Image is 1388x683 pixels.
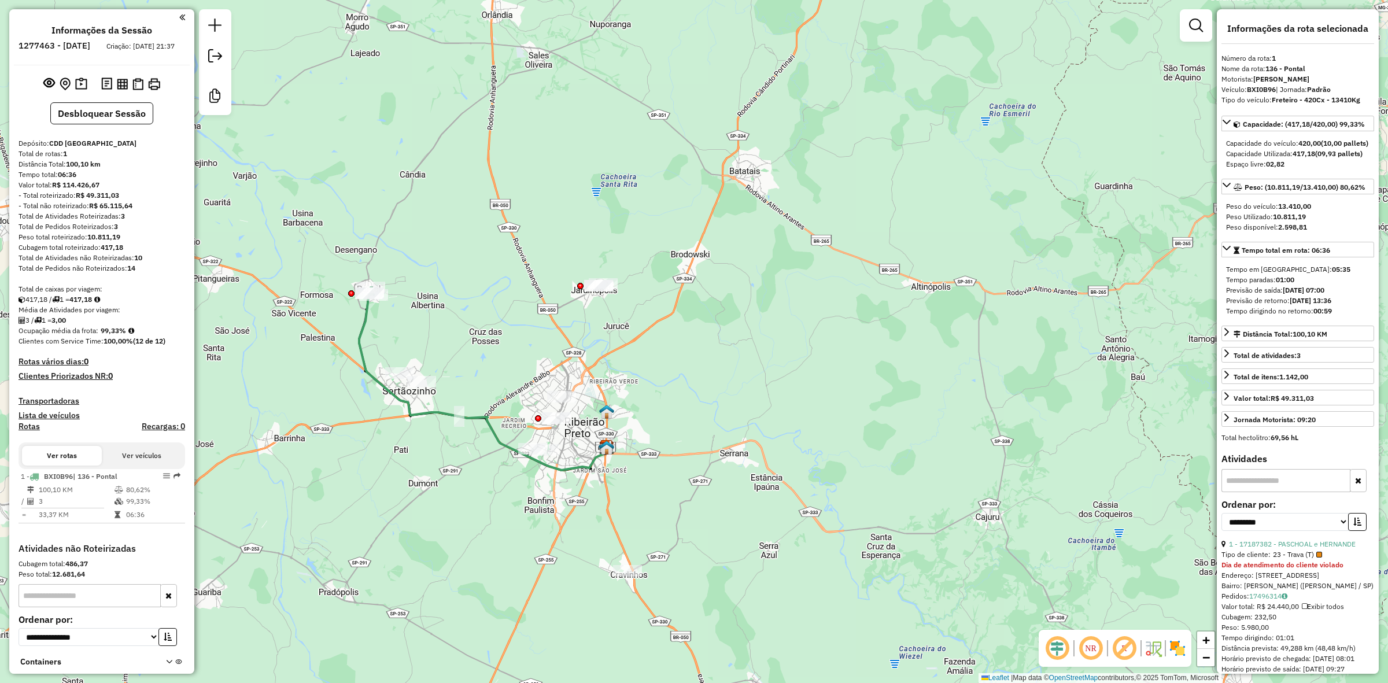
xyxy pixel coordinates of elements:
strong: 100,00% [104,337,133,345]
span: Ocultar NR [1077,634,1105,662]
div: Previsão de saída: [1226,285,1369,296]
strong: 3 [114,222,118,231]
div: Atividade não roteirizada - SUPERMERCADO FRATUCC [589,278,618,290]
strong: R$ 49.311,03 [76,191,119,200]
strong: [DATE] 07:00 [1283,286,1324,294]
strong: 14 [127,264,135,272]
strong: Padrão [1307,85,1331,94]
div: Tempo dirigindo: 01:01 [1221,633,1374,643]
div: Bairro: [PERSON_NAME] ([PERSON_NAME] / SP) [1221,581,1374,591]
span: Exibir rótulo [1110,634,1138,662]
span: Ocultar deslocamento [1043,634,1071,662]
strong: 0 [84,356,88,367]
span: Ocupação média da frota: [19,326,98,335]
div: Total de Pedidos não Roteirizados: [19,263,185,274]
div: Capacidade do veículo: [1226,138,1369,149]
strong: 05:35 [1332,265,1350,274]
span: Capacidade: (417,18/420,00) 99,33% [1243,120,1365,128]
div: Veículo: [1221,84,1374,95]
div: Map data © contributors,© 2025 TomTom, Microsoft [979,673,1221,683]
i: Total de rotas [34,317,42,324]
strong: 417,18 [69,295,92,304]
i: Total de rotas [52,296,60,303]
strong: 13.410,00 [1278,202,1311,211]
strong: 10.811,19 [87,232,120,241]
strong: 10 [134,253,142,262]
strong: R$ 114.426,67 [52,180,99,189]
i: Meta Caixas/viagem: 295,40 Diferença: 121,78 [94,296,100,303]
div: Tipo do veículo: [1221,95,1374,105]
div: Tempo em [GEOGRAPHIC_DATA]: [1226,264,1369,275]
span: 100,10 KM [1293,330,1327,338]
div: Horário previsto de saída: [DATE] 09:27 [1221,664,1374,674]
strong: Dia de atendimento do cliente violado [1221,560,1343,569]
div: Valor total: [19,180,185,190]
div: Tempo paradas: [1226,275,1369,285]
strong: 01:00 [1276,275,1294,284]
div: Atividade não roteirizada - AMARELINHA SUPERMERC [542,412,571,424]
label: Ordenar por: [1221,497,1374,511]
strong: 136 - Pontal [1265,64,1305,73]
div: Depósito: [19,138,185,149]
button: Ver rotas [22,446,102,466]
div: Peso disponível: [1226,222,1369,232]
div: 417,18 / 1 = [19,294,185,305]
i: Tempo total em rota [115,511,120,518]
h4: Informações da rota selecionada [1221,23,1374,34]
button: Ordem crescente [158,628,177,646]
span: 1 - [21,472,117,481]
a: Zoom in [1197,632,1214,649]
img: Fluxo de ruas [1144,639,1162,658]
i: Cubagem total roteirizado [19,296,25,303]
strong: 2.598,81 [1278,223,1307,231]
div: Tipo de cliente: [1221,549,1374,560]
td: 06:36 [125,509,180,520]
a: Exibir filtros [1184,14,1208,37]
div: Atividade não roteirizada - SUPERMERCADO FRATUCC [547,391,576,403]
td: / [21,496,27,507]
div: Pedidos: [1221,591,1374,601]
h6: 1277463 - [DATE] [19,40,90,51]
button: Ver veículos [102,446,182,466]
div: Horário previsto de chegada: [DATE] 08:01 [1221,654,1374,664]
a: 17496314 [1249,592,1287,600]
td: 100,10 KM [38,484,114,496]
div: Criação: [DATE] 21:37 [102,41,179,51]
div: Atividade não roteirizada - SUPERMERCADO CARNEIR [355,287,384,299]
strong: (12 de 12) [133,337,165,345]
div: Total de rotas: [19,149,185,159]
div: Espaço livre: [1226,159,1369,169]
button: Painel de Sugestão [73,75,90,93]
span: BXI0B96 [44,472,73,481]
strong: (09,93 pallets) [1315,149,1363,158]
strong: 12.681,64 [52,570,85,578]
div: Peso Utilizado: [1226,212,1369,222]
span: Peso do veículo: [1226,202,1311,211]
span: Containers [20,656,151,668]
div: Previsão de retorno: [1226,296,1369,306]
div: Distância prevista: 49,288 km (48,48 km/h) [1221,643,1374,654]
td: 80,62% [125,484,180,496]
a: Leaflet [981,674,1009,682]
strong: 417,18 [1293,149,1315,158]
div: Atividade não roteirizada - SUPERMERCADO FRATUCC [584,280,613,291]
button: Centralizar mapa no depósito ou ponto de apoio [57,75,73,93]
strong: 0 [108,371,113,381]
strong: 06:36 [58,170,76,179]
strong: Freteiro - 420Cx - 13410Kg [1272,95,1360,104]
img: CDD Ribeirão Preto [599,440,614,455]
strong: 100,10 km [66,160,101,168]
div: Endereço: [STREET_ADDRESS] [1221,570,1374,581]
img: Exibir/Ocultar setores [1168,639,1187,658]
button: Ordem crescente [1348,513,1367,531]
a: Clique aqui para minimizar o painel [179,10,185,24]
strong: 1 [1272,54,1276,62]
button: Desbloquear Sessão [50,102,153,124]
strong: 10.811,19 [1273,212,1306,221]
div: Capacidade Utilizada: [1226,149,1369,159]
span: Peso: 5.980,00 [1221,623,1269,632]
div: Número da rota: [1221,53,1374,64]
strong: BXI0B96 [1247,85,1276,94]
div: Total de Atividades não Roteirizadas: [19,253,185,263]
a: Criar modelo [204,84,227,110]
